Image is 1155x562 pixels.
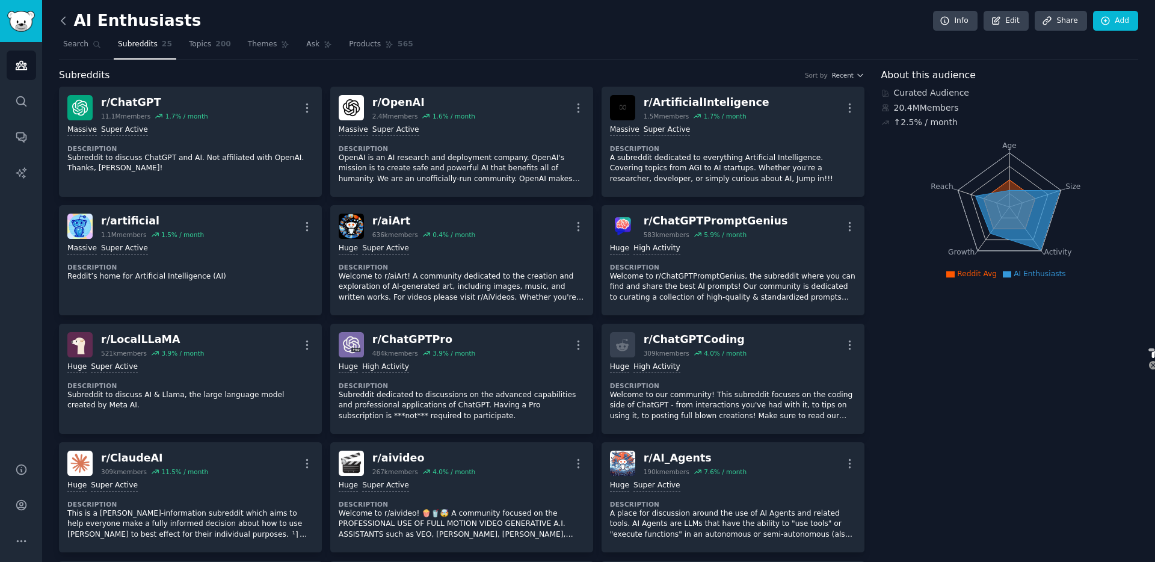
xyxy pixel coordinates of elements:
div: 3.9 % / month [161,349,204,357]
div: r/ aivideo [372,451,475,466]
div: Huge [67,480,87,492]
a: Info [933,11,978,31]
p: Welcome to r/aivideo! 🍿🥤🤯 A community focused on the PROFESSIONAL USE OF FULL MOTION VIDEO GENERA... [339,508,585,540]
div: 583k members [644,230,689,239]
div: Massive [339,125,368,136]
a: LocalLLaMAr/LocalLLaMA521kmembers3.9% / monthHugeSuper ActiveDescriptionSubreddit to discuss AI &... [59,324,322,434]
div: 4.0 % / month [433,468,475,476]
div: 5.9 % / month [704,230,747,239]
div: Super Active [633,480,680,492]
div: 484k members [372,349,418,357]
div: 0.4 % / month [433,230,475,239]
div: 2.4M members [372,112,418,120]
p: Reddit’s home for Artificial Intelligence (AI) [67,271,313,282]
tspan: Activity [1044,248,1071,256]
span: 565 [398,39,413,50]
span: AI Enthusiasts [1014,270,1066,278]
img: ArtificialInteligence [610,95,635,120]
span: Ask [306,39,319,50]
img: aiArt [339,214,364,239]
img: GummySearch logo [7,11,35,32]
div: 1.1M members [101,230,147,239]
a: Share [1035,11,1086,31]
div: 11.1M members [101,112,150,120]
div: 267k members [372,468,418,476]
p: Subreddit dedicated to discussions on the advanced capabilities and professional applications of ... [339,390,585,422]
div: Huge [610,243,629,255]
a: Edit [984,11,1029,31]
img: ClaudeAI [67,451,93,476]
div: r/ ClaudeAI [101,451,208,466]
div: r/ LocalLLaMA [101,332,204,347]
a: Topics200 [185,35,235,60]
span: Search [63,39,88,50]
a: ChatGPTPromptGeniusr/ChatGPTPromptGenius583kmembers5.9% / monthHugeHigh ActivityDescriptionWelcom... [602,205,864,315]
dt: Description [67,500,313,508]
span: 200 [215,39,231,50]
div: 1.5 % / month [161,230,204,239]
a: ArtificialInteligencer/ArtificialInteligence1.5Mmembers1.7% / monthMassiveSuper ActiveDescription... [602,87,864,197]
div: r/ OpenAI [372,95,475,110]
img: artificial [67,214,93,239]
div: Huge [610,480,629,492]
div: 20.4M Members [881,102,1139,114]
div: Huge [339,243,358,255]
tspan: Age [1002,141,1017,150]
div: Massive [67,125,97,136]
tspan: Growth [948,248,975,256]
div: 1.6 % / month [433,112,475,120]
img: aivideo [339,451,364,476]
a: ChatGPTPror/ChatGPTPro484kmembers3.9% / monthHugeHigh ActivityDescriptionSubreddit dedicated to d... [330,324,593,434]
div: r/ AI_Agents [644,451,747,466]
div: r/ ChatGPTCoding [644,332,747,347]
div: High Activity [362,362,409,373]
span: Recent [832,71,854,79]
span: Subreddits [59,68,110,83]
div: Huge [339,362,358,373]
div: Super Active [91,480,138,492]
div: Curated Audience [881,87,1139,99]
dt: Description [610,500,856,508]
a: Search [59,35,105,60]
p: OpenAI is an AI research and deployment company. OpenAI's mission is to create safe and powerful ... [339,153,585,185]
div: Super Active [644,125,691,136]
div: 309k members [644,349,689,357]
div: 11.5 % / month [161,468,208,476]
a: AI_Agentsr/AI_Agents190kmembers7.6% / monthHugeSuper ActiveDescriptionA place for discussion arou... [602,442,864,552]
span: 25 [162,39,172,50]
div: r/ ChatGPT [101,95,208,110]
div: 521k members [101,349,147,357]
div: 1.5M members [644,112,689,120]
div: 309k members [101,468,147,476]
div: 636k members [372,230,418,239]
div: Super Active [101,243,148,255]
img: ChatGPTPro [339,332,364,357]
div: Super Active [362,480,409,492]
div: Super Active [372,125,419,136]
img: LocalLLaMA [67,332,93,357]
a: aivideor/aivideo267kmembers4.0% / monthHugeSuper ActiveDescriptionWelcome to r/aivideo! 🍿🥤🤯 A com... [330,442,593,552]
div: 1.7 % / month [704,112,747,120]
p: Subreddit to discuss AI & Llama, the large language model created by Meta AI. [67,390,313,411]
img: OpenAI [339,95,364,120]
button: Recent [832,71,864,79]
tspan: Reach [931,182,953,190]
div: Huge [339,480,358,492]
dt: Description [339,144,585,153]
dt: Description [339,263,585,271]
span: Products [349,39,381,50]
div: 4.0 % / month [704,349,747,357]
div: r/ aiArt [372,214,475,229]
img: AI_Agents [610,451,635,476]
h2: AI Enthusiasts [59,11,201,31]
dt: Description [339,500,585,508]
dt: Description [67,144,313,153]
tspan: Size [1065,182,1080,190]
dt: Description [610,381,856,390]
div: 3.9 % / month [433,349,475,357]
div: Super Active [91,362,138,373]
div: r/ ChatGPTPro [372,332,475,347]
a: ClaudeAIr/ClaudeAI309kmembers11.5% / monthHugeSuper ActiveDescriptionThis is a [PERSON_NAME]-info... [59,442,322,552]
span: Topics [189,39,211,50]
p: A subreddit dedicated to everything Artificial Intelligence. Covering topics from AGI to AI start... [610,153,856,185]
